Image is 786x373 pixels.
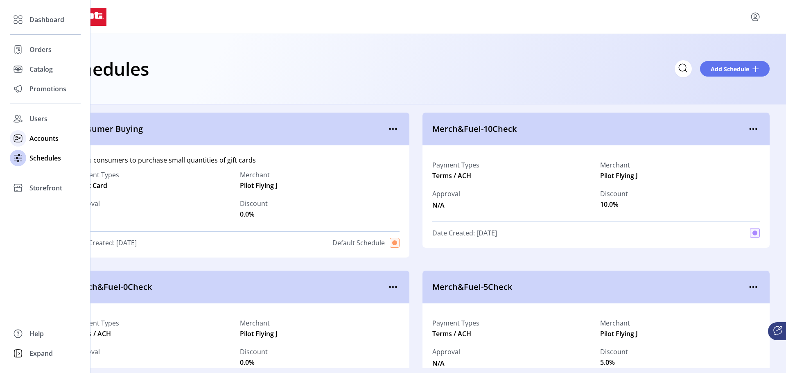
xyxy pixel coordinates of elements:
label: Payment Types [432,318,479,328]
span: Pilot Flying J [240,329,278,339]
button: menu [747,280,760,294]
label: Payment Types [72,318,119,328]
span: Expand [29,348,53,358]
div: Allows consumers to purchase small quantities of gift cards [72,155,400,165]
span: Schedules [29,153,61,163]
button: menu [747,122,760,136]
span: Promotions [29,84,66,94]
label: Merchant [600,160,638,170]
label: Discount [600,347,628,357]
span: Date Created: [DATE] [72,238,137,248]
button: Add Schedule [700,61,770,77]
label: Discount [240,199,268,208]
span: Storefront [29,183,62,193]
span: Users [29,114,47,124]
span: Consumer Buying [72,123,386,135]
label: Merchant [240,170,278,180]
h1: Schedules [62,54,149,83]
span: 0.0% [240,209,255,219]
label: Merchant [600,318,638,328]
span: 5.0% [600,357,615,367]
button: menu [749,10,762,23]
span: Orders [29,45,52,54]
span: Pilot Flying J [600,329,638,339]
input: Search [675,60,692,77]
span: Terms / ACH [432,329,471,339]
button: menu [386,280,400,294]
span: Pilot Flying J [600,171,638,181]
span: Default Schedule [332,238,385,248]
button: menu [386,122,400,136]
span: Dashboard [29,15,64,25]
span: Terms / ACH [72,329,111,339]
span: Add Schedule [711,65,749,73]
span: Merch&Fuel-5Check [432,281,747,293]
label: Payment Types [432,160,479,170]
span: Date Created: [DATE] [432,228,497,238]
span: N/A [432,357,460,368]
span: N/A [432,199,460,210]
span: Accounts [29,133,59,143]
span: Merch&Fuel-10Check [432,123,747,135]
label: Discount [240,347,268,357]
span: Help [29,329,44,339]
span: Approval [432,347,460,357]
label: Discount [600,189,628,199]
span: 0.0% [240,357,255,367]
span: Terms / ACH [432,171,471,181]
label: Payment Types [72,170,119,180]
span: 10.0% [600,199,619,209]
span: Approval [432,189,460,199]
label: Merchant [240,318,278,328]
span: Catalog [29,64,53,74]
span: Merch&Fuel-0Check [72,281,386,293]
span: Pilot Flying J [240,181,278,190]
